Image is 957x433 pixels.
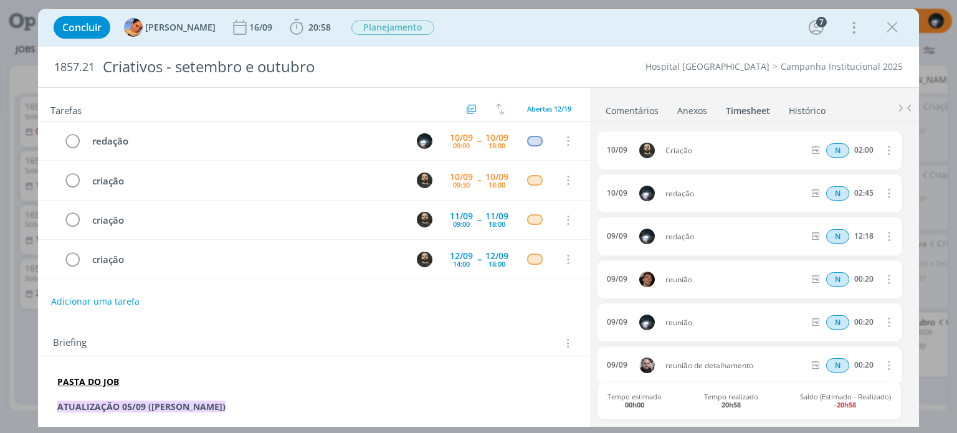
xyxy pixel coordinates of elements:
[50,102,82,117] span: Tarefas
[351,21,434,35] span: Planejamento
[249,23,275,32] div: 16/09
[417,252,432,267] img: P
[417,173,432,188] img: P
[607,275,627,283] div: 09/09
[826,143,849,158] span: N
[416,250,434,269] button: P
[816,17,827,27] div: 7
[416,171,434,189] button: P
[485,133,508,142] div: 10/09
[721,400,741,409] b: 20h58
[57,401,226,412] strong: ATUALIZAÇÃO 05/09 ([PERSON_NAME])
[800,393,891,409] span: Saldo (Estimado - Realizado)
[416,131,434,150] button: G
[639,229,655,244] img: G
[625,400,644,409] b: 00h00
[826,229,849,244] span: N
[351,20,435,36] button: Planejamento
[826,186,849,201] div: Horas normais
[826,315,849,330] div: Horas normais
[50,290,140,313] button: Adicionar uma tarefa
[639,272,655,287] img: P
[488,260,505,267] div: 18:00
[488,142,505,149] div: 18:00
[87,212,405,228] div: criação
[826,358,849,373] div: Horas normais
[645,60,769,72] a: Hospital [GEOGRAPHIC_DATA]
[87,133,405,149] div: redação
[607,146,627,155] div: 10/09
[660,362,809,369] span: reunião de detalhamento
[725,99,771,117] a: Timesheet
[477,176,481,184] span: --
[660,276,809,283] span: reunião
[477,255,481,264] span: --
[826,272,849,287] span: N
[826,143,849,158] div: Horas normais
[97,52,544,82] div: Criativos - setembro e outubro
[826,186,849,201] span: N
[607,232,627,240] div: 09/09
[639,143,655,158] img: P
[660,147,809,155] span: Criação
[485,212,508,221] div: 11/09
[788,99,826,117] a: Histórico
[450,133,473,142] div: 10/09
[607,361,627,369] div: 09/09
[854,189,874,197] div: 02:45
[87,252,405,267] div: criação
[308,21,331,33] span: 20:58
[834,400,856,409] b: -20h58
[854,275,874,283] div: 00:20
[62,22,102,32] span: Concluir
[854,232,874,240] div: 12:18
[145,23,216,32] span: [PERSON_NAME]
[639,315,655,330] img: G
[488,181,505,188] div: 18:00
[53,335,87,351] span: Briefing
[453,181,470,188] div: 09:30
[660,233,809,240] span: redação
[124,18,216,37] button: L[PERSON_NAME]
[54,60,95,74] span: 1857.21
[416,289,434,308] button: K
[453,221,470,227] div: 09:00
[450,252,473,260] div: 12/09
[417,212,432,227] img: P
[57,376,119,388] a: PASTA DO JOB
[826,315,849,330] span: N
[416,211,434,229] button: P
[287,17,334,37] button: 20:58
[54,16,110,39] button: Concluir
[485,252,508,260] div: 12/09
[607,318,627,326] div: 09/09
[496,103,505,115] img: arrow-down-up.svg
[450,173,473,181] div: 10/09
[660,190,809,197] span: redação
[607,189,627,197] div: 10/09
[826,272,849,287] div: Horas normais
[488,221,505,227] div: 18:00
[477,216,481,224] span: --
[826,229,849,244] div: Horas normais
[450,212,473,221] div: 11/09
[854,146,874,155] div: 02:00
[38,9,918,427] div: dialog
[704,393,758,409] span: Tempo realizado
[854,361,874,369] div: 00:20
[87,173,405,189] div: criação
[485,173,508,181] div: 10/09
[453,142,470,149] div: 09:00
[806,17,826,37] button: 7
[605,99,659,117] a: Comentários
[660,319,809,326] span: reunião
[639,186,655,201] img: G
[477,136,481,145] span: --
[124,18,143,37] img: L
[417,133,432,149] img: G
[781,60,903,72] a: Campanha Institucional 2025
[677,105,707,117] div: Anexos
[527,104,571,113] span: Abertas 12/19
[639,358,655,373] img: G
